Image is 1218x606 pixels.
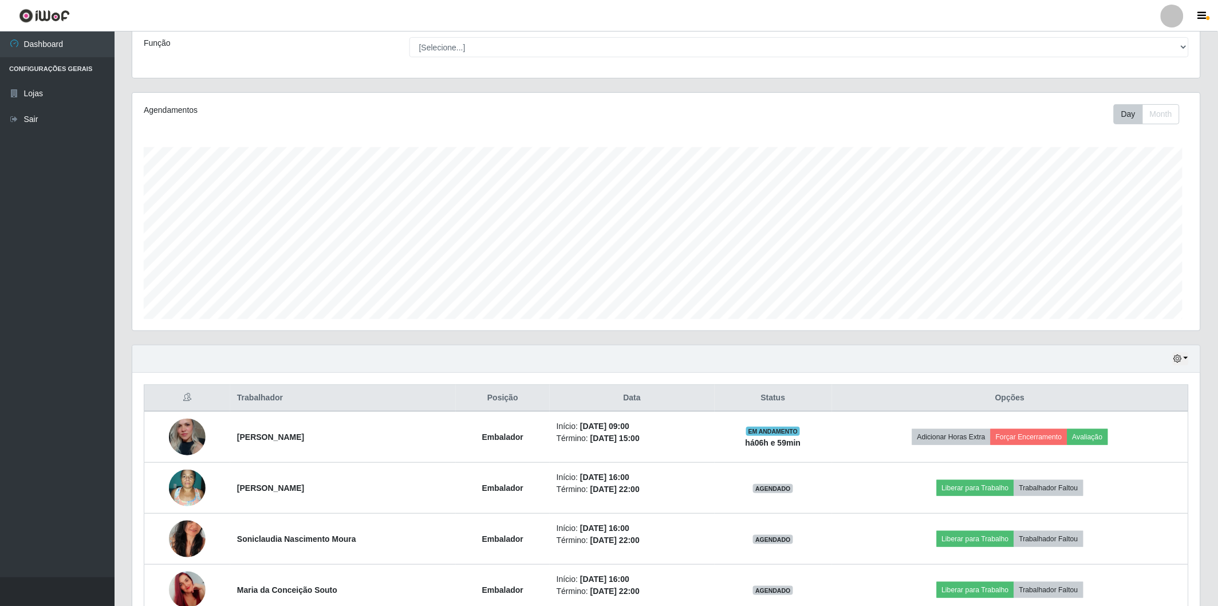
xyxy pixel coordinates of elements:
[1014,531,1083,547] button: Trabalhador Faltou
[482,534,523,544] strong: Embalador
[482,483,523,493] strong: Embalador
[590,587,640,596] time: [DATE] 22:00
[580,574,629,584] time: [DATE] 16:00
[937,480,1014,496] button: Liberar para Trabalho
[237,432,304,442] strong: [PERSON_NAME]
[482,585,523,595] strong: Embalador
[237,585,337,595] strong: Maria da Conceição Souto
[590,536,640,545] time: [DATE] 22:00
[1114,104,1180,124] div: First group
[557,471,708,483] li: Início:
[746,438,801,447] strong: há 06 h e 59 min
[753,535,793,544] span: AGENDADO
[590,485,640,494] time: [DATE] 22:00
[144,37,171,49] label: Função
[991,429,1067,445] button: Forçar Encerramento
[237,534,356,544] strong: Soniclaudia Nascimento Moura
[912,429,991,445] button: Adicionar Horas Extra
[557,522,708,534] li: Início:
[753,586,793,595] span: AGENDADO
[580,473,629,482] time: [DATE] 16:00
[550,385,715,412] th: Data
[557,534,708,546] li: Término:
[557,573,708,585] li: Início:
[580,422,629,431] time: [DATE] 09:00
[557,585,708,597] li: Término:
[19,9,70,23] img: CoreUI Logo
[237,483,304,493] strong: [PERSON_NAME]
[144,104,569,116] div: Agendamentos
[1114,104,1143,124] button: Day
[169,463,206,512] img: 1677665450683.jpeg
[557,483,708,495] li: Término:
[482,432,523,442] strong: Embalador
[1114,104,1189,124] div: Toolbar with button groups
[715,385,832,412] th: Status
[746,427,801,436] span: EM ANDAMENTO
[580,524,629,533] time: [DATE] 16:00
[456,385,550,412] th: Posição
[169,410,206,464] img: 1741885516826.jpeg
[1142,104,1180,124] button: Month
[1014,582,1083,598] button: Trabalhador Faltou
[590,434,640,443] time: [DATE] 15:00
[753,484,793,493] span: AGENDADO
[1067,429,1108,445] button: Avaliação
[1014,480,1083,496] button: Trabalhador Faltou
[832,385,1189,412] th: Opções
[937,582,1014,598] button: Liberar para Trabalho
[557,432,708,444] li: Término:
[230,385,456,412] th: Trabalhador
[169,506,206,572] img: 1715895130415.jpeg
[937,531,1014,547] button: Liberar para Trabalho
[557,420,708,432] li: Início:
